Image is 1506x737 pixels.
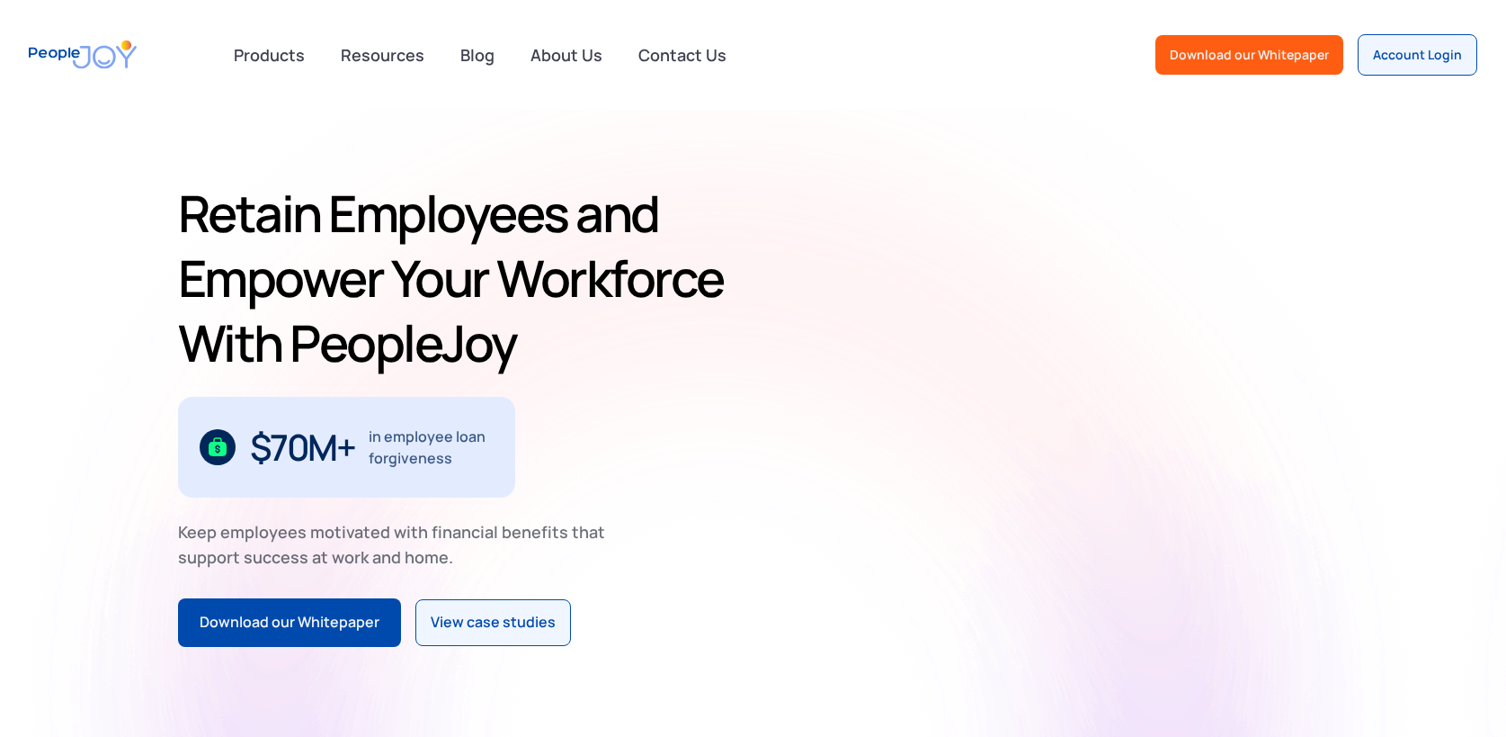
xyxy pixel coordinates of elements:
[178,598,401,647] a: Download our Whitepaper
[178,397,515,498] div: 1 / 3
[431,611,556,634] div: View case studies
[628,35,737,75] a: Contact Us
[1358,34,1477,76] a: Account Login
[1155,35,1343,75] a: Download our Whitepaper
[330,35,435,75] a: Resources
[1373,46,1462,64] div: Account Login
[450,35,505,75] a: Blog
[415,599,571,646] a: View case studies
[178,181,746,375] h1: Retain Employees and Empower Your Workforce With PeopleJoy
[1170,46,1329,64] div: Download our Whitepaper
[200,611,379,634] div: Download our Whitepaper
[178,519,620,570] div: Keep employees motivated with financial benefits that support success at work and home.
[29,29,137,80] a: home
[520,35,613,75] a: About Us
[369,426,494,469] div: in employee loan forgiveness
[223,37,316,73] div: Products
[250,433,355,462] div: $70M+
